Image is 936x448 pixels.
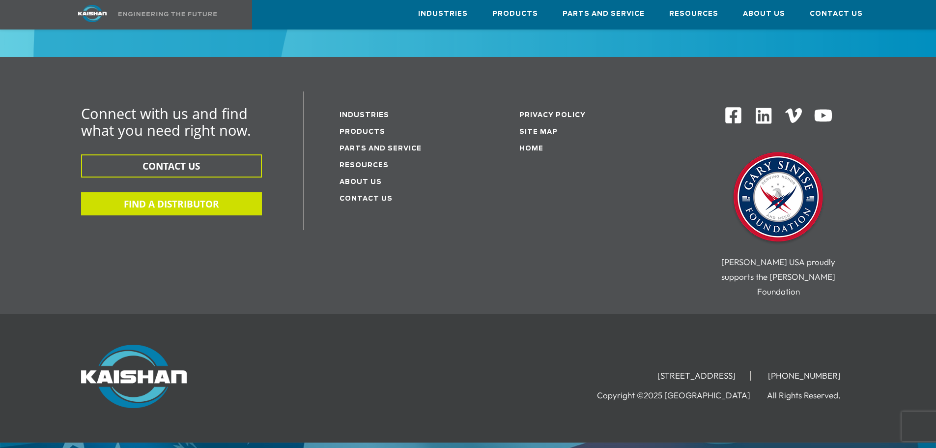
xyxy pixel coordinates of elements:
img: Vimeo [785,108,802,122]
img: kaishan logo [56,5,129,22]
img: Engineering the future [118,12,217,16]
button: FIND A DISTRIBUTOR [81,192,262,215]
a: Industries [418,0,468,27]
a: Privacy Policy [519,112,586,119]
a: About Us [340,179,382,185]
a: Parts and service [340,146,422,152]
button: CONTACT US [81,154,262,178]
span: About Us [743,8,785,20]
a: Products [340,129,385,135]
a: Industries [340,112,389,119]
img: Linkedin [754,106,773,125]
img: Kaishan [81,345,187,409]
span: Parts and Service [563,8,645,20]
a: Site Map [519,129,558,135]
li: All Rights Reserved. [767,390,855,400]
span: Connect with us and find what you need right now. [81,104,251,140]
a: Resources [669,0,718,27]
img: Facebook [724,106,742,124]
a: About Us [743,0,785,27]
span: Contact Us [810,8,863,20]
li: [PHONE_NUMBER] [753,371,855,381]
a: Contact Us [340,196,393,202]
a: Home [519,146,543,152]
a: Resources [340,162,389,169]
img: Gary Sinise Foundation [729,149,827,247]
a: Products [492,0,538,27]
a: Contact Us [810,0,863,27]
span: Industries [418,8,468,20]
img: Youtube [814,106,833,125]
li: Copyright ©2025 [GEOGRAPHIC_DATA] [597,390,765,400]
span: [PERSON_NAME] USA proudly supports the [PERSON_NAME] Foundation [721,257,835,297]
span: Resources [669,8,718,20]
span: Products [492,8,538,20]
li: [STREET_ADDRESS] [643,371,751,381]
a: Parts and Service [563,0,645,27]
